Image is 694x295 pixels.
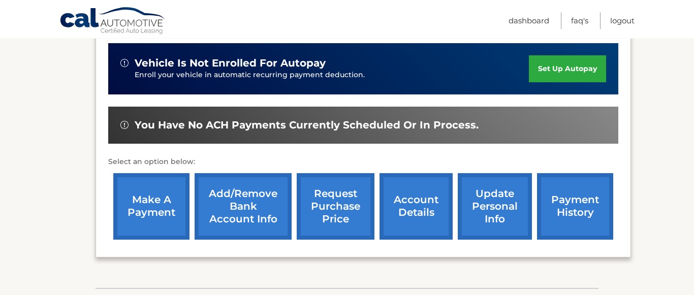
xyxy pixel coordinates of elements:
a: update personal info [458,173,532,240]
a: FAQ's [571,12,588,29]
a: Cal Automotive [59,7,166,36]
img: alert-white.svg [120,59,129,67]
a: account details [380,173,453,240]
span: You have no ACH payments currently scheduled or in process. [135,119,479,132]
a: Logout [610,12,635,29]
a: set up autopay [529,55,606,82]
a: make a payment [113,173,190,240]
span: vehicle is not enrolled for autopay [135,57,326,70]
a: Add/Remove bank account info [195,173,292,240]
a: Dashboard [509,12,549,29]
img: alert-white.svg [120,121,129,129]
a: request purchase price [297,173,374,240]
a: payment history [537,173,613,240]
p: Select an option below: [108,156,618,168]
p: Enroll your vehicle in automatic recurring payment deduction. [135,70,529,81]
